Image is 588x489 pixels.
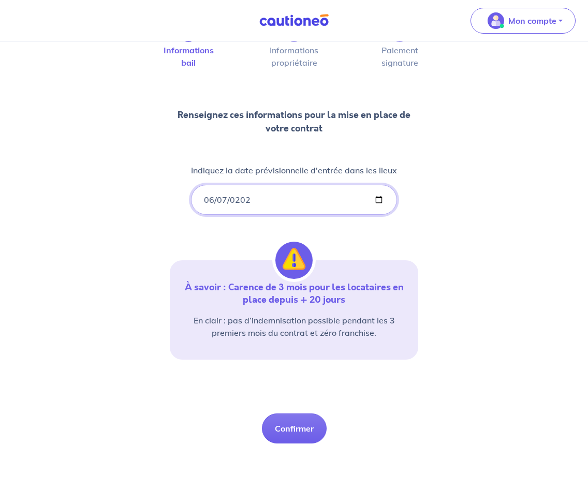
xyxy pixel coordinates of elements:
img: Cautioneo [255,14,333,27]
p: Renseignez ces informations pour la mise en place de votre contrat [170,108,418,135]
p: Mon compte [508,14,556,27]
label: Informations propriétaire [284,46,304,67]
input: lease-signed-date-placeholder [191,185,397,215]
p: Indiquez la date prévisionnelle d'entrée dans les lieux [191,164,397,176]
img: illu_alert.svg [275,242,313,279]
label: Informations bail [178,46,199,67]
button: illu_account_valid_menu.svgMon compte [471,8,576,34]
img: illu_account_valid_menu.svg [488,12,504,29]
label: Paiement signature [389,46,410,67]
button: Confirmer [262,413,327,443]
p: En clair : pas d’indemnisation possible pendant les 3 premiers mois du contrat et zéro franchise. [182,314,406,339]
p: À savoir : Carence de 3 mois pour les locataires en place depuis + 20 jours [182,281,406,306]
